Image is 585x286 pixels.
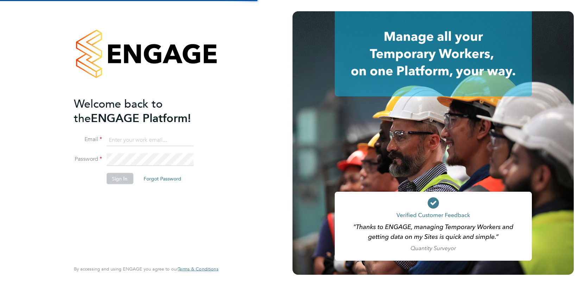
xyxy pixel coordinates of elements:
span: Welcome back to the [74,97,163,125]
span: By accessing and using ENGAGE you agree to our [74,266,218,272]
label: Password [74,155,102,163]
label: Email [74,136,102,143]
a: Terms & Conditions [178,266,218,272]
input: Enter your work email... [106,134,193,146]
h2: ENGAGE Platform! [74,96,211,125]
button: Sign In [106,173,133,184]
button: Forgot Password [138,173,187,184]
span: Terms & Conditions [178,266,218,272]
